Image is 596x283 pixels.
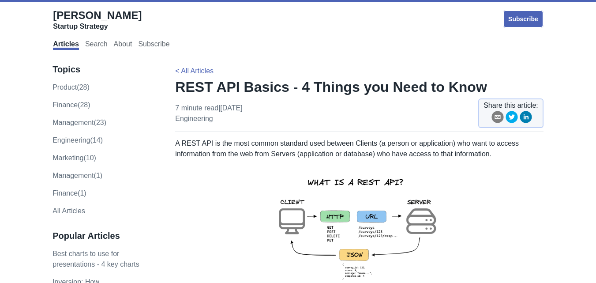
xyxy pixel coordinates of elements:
[53,9,142,21] span: [PERSON_NAME]
[53,9,142,31] a: [PERSON_NAME]Startup Strategy
[52,136,103,144] a: engineering(14)
[52,207,85,215] a: All Articles
[491,111,504,126] button: email
[52,172,102,179] a: Management(1)
[52,154,96,162] a: marketing(10)
[175,78,543,96] h1: REST API Basics - 4 Things you Need to Know
[138,40,169,50] a: Subscribe
[53,40,79,50] a: Articles
[114,40,132,50] a: About
[52,230,157,241] h3: Popular Articles
[85,40,108,50] a: Search
[52,189,86,197] a: Finance(1)
[52,83,90,91] a: product(28)
[175,103,242,124] p: 7 minute read | [DATE]
[52,250,139,268] a: Best charts to use for presentations - 4 key charts
[175,67,214,75] a: < All Articles
[175,115,213,122] a: engineering
[175,138,543,159] p: A REST API is the most common standard used between Clients (a person or application) who want to...
[53,22,142,31] div: Startup Strategy
[52,101,90,109] a: finance(28)
[503,10,544,28] a: Subscribe
[484,100,538,111] span: Share this article:
[520,111,532,126] button: linkedin
[52,119,106,126] a: management(23)
[506,111,518,126] button: twitter
[52,64,157,75] h3: Topics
